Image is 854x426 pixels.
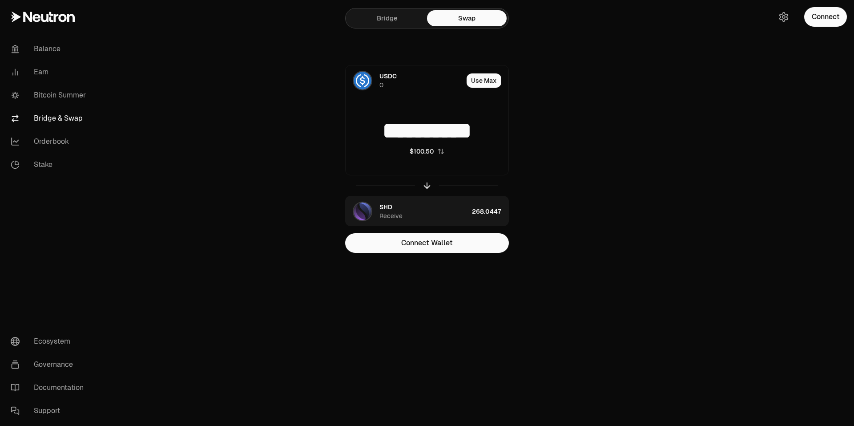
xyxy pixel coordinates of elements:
[4,84,96,107] a: Bitcoin Summer
[346,65,463,96] div: USDC LogoUSDC0
[354,203,371,220] img: SHD Logo
[345,233,509,253] button: Connect Wallet
[346,196,508,227] button: SHD LogoSHDReceive268.0447
[347,10,427,26] a: Bridge
[379,203,392,211] span: SHD
[379,72,397,81] span: USDC
[467,73,501,88] button: Use Max
[804,7,847,27] button: Connect
[4,61,96,84] a: Earn
[354,72,371,89] img: USDC Logo
[4,376,96,399] a: Documentation
[4,37,96,61] a: Balance
[472,196,508,227] div: 268.0447
[4,153,96,176] a: Stake
[346,196,468,227] div: SHD LogoSHDReceive
[379,81,383,89] div: 0
[4,399,96,422] a: Support
[4,330,96,353] a: Ecosystem
[4,353,96,376] a: Governance
[379,211,403,220] div: Receive
[410,147,444,156] button: $100.50
[427,10,507,26] a: Swap
[410,147,434,156] div: $100.50
[4,107,96,130] a: Bridge & Swap
[4,130,96,153] a: Orderbook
